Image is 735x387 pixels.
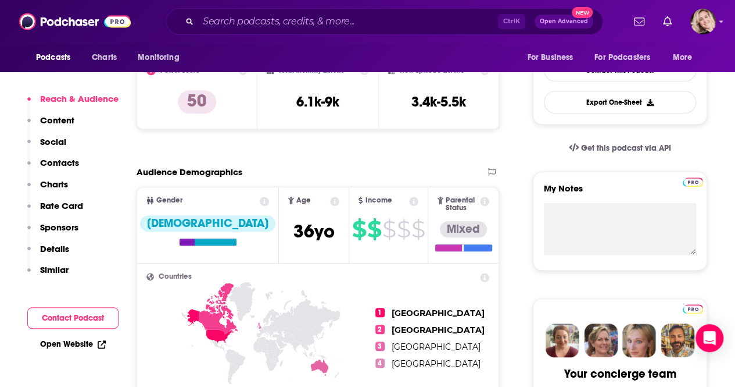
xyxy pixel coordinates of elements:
[581,143,671,153] span: Get this podcast via API
[392,308,485,318] span: [GEOGRAPHIC_DATA]
[587,47,667,69] button: open menu
[352,220,366,239] span: $
[198,12,498,31] input: Search podcasts, credits, & more...
[296,93,339,111] h3: 6.1k-9k
[375,325,385,334] span: 2
[40,179,68,190] p: Charts
[683,177,703,187] img: Podchaser Pro
[92,49,117,66] span: Charts
[572,7,593,18] span: New
[622,324,656,357] img: Jules Profile
[392,342,481,352] span: [GEOGRAPHIC_DATA]
[27,93,119,115] button: Reach & Audience
[527,49,573,66] span: For Business
[159,273,192,281] span: Countries
[411,93,466,111] h3: 3.4k-5.5k
[40,157,79,168] p: Contacts
[40,222,78,233] p: Sponsors
[296,197,311,204] span: Age
[40,115,74,126] p: Content
[661,324,694,357] img: Jon Profile
[156,197,182,204] span: Gender
[27,157,79,179] button: Contacts
[382,220,396,239] span: $
[36,49,70,66] span: Podcasts
[544,183,696,203] label: My Notes
[365,197,392,204] span: Income
[293,220,335,243] span: 36 yo
[27,307,119,329] button: Contact Podcast
[27,264,69,286] button: Similar
[137,166,242,177] h2: Audience Demographics
[27,222,78,243] button: Sponsors
[411,220,425,239] span: $
[665,47,707,69] button: open menu
[683,304,703,314] img: Podchaser Pro
[560,134,680,162] a: Get this podcast via API
[27,115,74,136] button: Content
[683,176,703,187] a: Pro website
[584,324,618,357] img: Barbara Profile
[27,179,68,200] button: Charts
[375,342,385,351] span: 3
[40,200,83,211] p: Rate Card
[178,90,216,113] p: 50
[130,47,194,69] button: open menu
[629,12,649,31] a: Show notifications dropdown
[594,49,650,66] span: For Podcasters
[683,303,703,314] a: Pro website
[40,93,119,104] p: Reach & Audience
[375,358,385,368] span: 4
[690,9,716,34] span: Logged in as kkclayton
[84,47,124,69] a: Charts
[546,324,579,357] img: Sydney Profile
[19,10,131,33] img: Podchaser - Follow, Share and Rate Podcasts
[440,221,487,237] div: Mixed
[27,243,69,265] button: Details
[40,264,69,275] p: Similar
[564,367,676,381] div: Your concierge team
[28,47,85,69] button: open menu
[690,9,716,34] button: Show profile menu
[140,215,275,232] div: [DEMOGRAPHIC_DATA]
[535,15,593,29] button: Open AdvancedNew
[27,136,66,158] button: Social
[375,308,385,317] span: 1
[544,91,696,113] button: Export One-Sheet
[392,325,485,335] span: [GEOGRAPHIC_DATA]
[540,19,588,24] span: Open Advanced
[498,14,525,29] span: Ctrl K
[40,136,66,147] p: Social
[40,339,106,349] a: Open Website
[446,197,478,212] span: Parental Status
[519,47,587,69] button: open menu
[27,200,83,222] button: Rate Card
[690,9,716,34] img: User Profile
[673,49,693,66] span: More
[397,220,410,239] span: $
[392,358,481,369] span: [GEOGRAPHIC_DATA]
[367,220,381,239] span: $
[138,49,179,66] span: Monitoring
[695,324,723,352] div: Open Intercom Messenger
[658,12,676,31] a: Show notifications dropdown
[166,8,603,35] div: Search podcasts, credits, & more...
[40,243,69,254] p: Details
